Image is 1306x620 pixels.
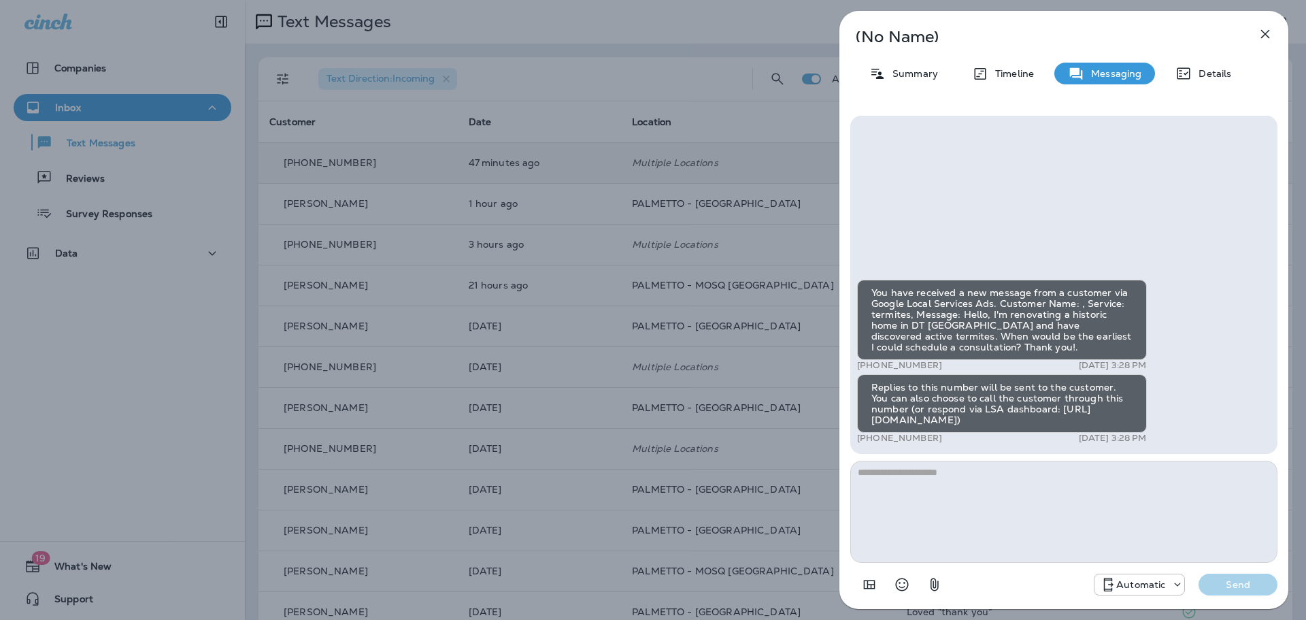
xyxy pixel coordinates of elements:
[1084,68,1141,79] p: Messaging
[857,360,942,371] p: [PHONE_NUMBER]
[1116,579,1165,590] p: Automatic
[856,31,1227,42] p: (No Name)
[857,374,1147,433] div: Replies to this number will be sent to the customer. You can also choose to call the customer thr...
[857,280,1147,360] div: You have received a new message from a customer via Google Local Services Ads. Customer Name: , S...
[888,571,916,598] button: Select an emoji
[1192,68,1231,79] p: Details
[1079,360,1147,371] p: [DATE] 3:28 PM
[1079,433,1147,444] p: [DATE] 3:28 PM
[886,68,938,79] p: Summary
[856,571,883,598] button: Add in a premade template
[988,68,1034,79] p: Timeline
[857,433,942,444] p: [PHONE_NUMBER]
